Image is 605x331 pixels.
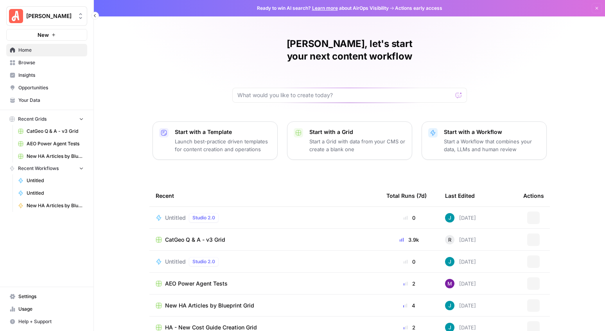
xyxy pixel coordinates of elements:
[445,185,475,206] div: Last Edited
[165,214,186,222] span: Untitled
[287,121,412,160] button: Start with a GridStart a Grid with data from your CMS or create a blank one
[445,257,454,266] img: gsxx783f1ftko5iaboo3rry1rxa5
[18,72,84,79] span: Insights
[445,279,476,288] div: [DATE]
[445,213,476,222] div: [DATE]
[6,44,87,56] a: Home
[309,137,406,153] p: Start a Grid with data from your CMS or create a blank one
[18,97,84,104] span: Your Data
[445,301,476,310] div: [DATE]
[156,236,374,244] a: CatGeo Q & A - v3 Grid
[175,137,271,153] p: Launch best-practice driven templates for content creation and operations
[9,9,23,23] img: Angi Logo
[27,202,84,209] span: New HA Articles by Blueprint
[18,293,84,300] span: Settings
[448,236,451,244] span: R
[18,165,59,172] span: Recent Workflows
[386,302,433,309] div: 4
[312,5,338,11] a: Learn more
[14,137,87,150] a: AEO Power Agent Tests
[6,290,87,303] a: Settings
[38,31,49,39] span: New
[192,214,215,221] span: Studio 2.0
[165,258,186,266] span: Untitled
[445,213,454,222] img: gsxx783f1ftko5iaboo3rry1rxa5
[165,302,254,309] span: New HA Articles by Blueprint Grid
[156,213,374,222] a: UntitledStudio 2.0
[27,153,84,160] span: New HA Articles by Blueprint Grid
[192,258,215,265] span: Studio 2.0
[27,190,84,197] span: Untitled
[6,69,87,81] a: Insights
[18,318,84,325] span: Help + Support
[14,199,87,212] a: New HA Articles by Blueprint
[14,150,87,163] a: New HA Articles by Blueprint Grid
[156,280,374,288] a: AEO Power Agent Tests
[444,137,540,153] p: Start a Workflow that combines your data, LLMs and human review
[257,5,389,12] span: Ready to win AI search? about AirOps Visibility
[395,5,442,12] span: Actions early access
[445,279,454,288] img: 2tpfked42t1e3e12hiit98ie086g
[6,113,87,125] button: Recent Grids
[26,12,74,20] span: [PERSON_NAME]
[27,140,84,147] span: AEO Power Agent Tests
[18,47,84,54] span: Home
[386,258,433,266] div: 0
[445,257,476,266] div: [DATE]
[18,84,84,91] span: Opportunities
[156,302,374,309] a: New HA Articles by Blueprint Grid
[18,59,84,66] span: Browse
[6,163,87,174] button: Recent Workflows
[6,94,87,107] a: Your Data
[165,280,228,288] span: AEO Power Agent Tests
[156,185,374,206] div: Recent
[27,128,84,135] span: CatGeo Q & A - v3 Grid
[237,91,452,99] input: What would you like to create today?
[232,38,467,63] h1: [PERSON_NAME], let's start your next content workflow
[386,185,427,206] div: Total Runs (7d)
[309,128,406,136] p: Start with a Grid
[14,125,87,137] a: CatGeo Q & A - v3 Grid
[14,187,87,199] a: Untitled
[14,174,87,187] a: Untitled
[175,128,271,136] p: Start with a Template
[165,236,225,244] span: CatGeo Q & A - v3 Grid
[422,121,547,160] button: Start with a WorkflowStart a Workflow that combines your data, LLMs and human review
[523,185,544,206] div: Actions
[445,301,454,310] img: gsxx783f1ftko5iaboo3rry1rxa5
[6,29,87,41] button: New
[6,81,87,94] a: Opportunities
[386,214,433,222] div: 0
[6,303,87,315] a: Usage
[6,315,87,328] button: Help + Support
[6,6,87,26] button: Workspace: Angi
[444,128,540,136] p: Start with a Workflow
[18,116,47,123] span: Recent Grids
[386,280,433,288] div: 2
[386,236,433,244] div: 3.9k
[445,235,476,244] div: [DATE]
[153,121,278,160] button: Start with a TemplateLaunch best-practice driven templates for content creation and operations
[27,177,84,184] span: Untitled
[156,257,374,266] a: UntitledStudio 2.0
[18,306,84,313] span: Usage
[6,56,87,69] a: Browse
